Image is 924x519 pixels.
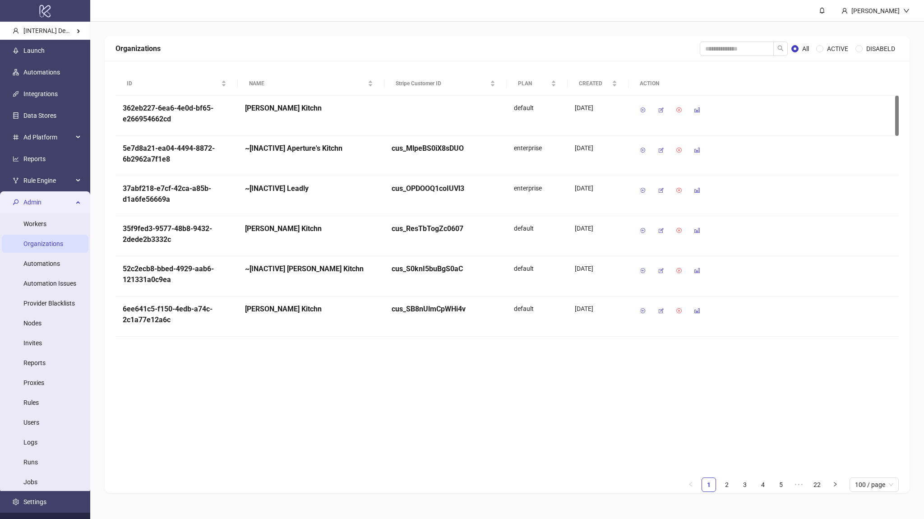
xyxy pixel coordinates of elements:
span: Ad Platform [23,128,73,146]
span: CREATED [579,79,610,88]
span: down [903,8,910,14]
span: PLAN [518,79,549,88]
button: right [828,477,842,492]
li: 22 [810,477,824,492]
span: NAME [249,79,366,88]
a: Organizations [23,240,63,247]
span: [INTERNAL] Demo Account [23,27,99,34]
div: [DATE] [575,304,621,314]
a: Provider Blacklists [23,300,75,307]
a: Jobs [23,478,37,486]
div: [DATE] [575,143,621,153]
div: [DATE] [575,103,621,113]
div: [PERSON_NAME] [848,6,903,16]
h5: 362eb227-6ea6-4e0d-bf65-e266954662cd [123,103,231,125]
li: 3 [738,477,752,492]
span: All [799,44,813,54]
span: ••• [792,477,806,492]
a: Reports [23,359,46,366]
div: default [507,216,568,256]
a: Automations [23,260,60,267]
h5: cus_S0knI5buBgS0aC [392,264,499,274]
li: 5 [774,477,788,492]
h5: cus_OPDOOQ1coIUVl3 [392,183,499,194]
h5: 37abf218-e7cf-42ca-a85b-d1a6fe56669a [123,183,231,205]
th: PLAN [507,72,568,96]
a: Integrations [23,90,58,97]
span: right [832,482,838,487]
span: user [13,28,19,34]
a: Rules [23,399,39,406]
a: 1 [702,478,716,491]
span: DISABELD [863,44,899,54]
div: [DATE] [575,223,621,233]
span: key [13,199,19,205]
a: 5 [774,478,788,491]
span: Stripe Customer ID [396,79,488,88]
span: 100 / page [855,478,893,491]
h5: [PERSON_NAME] Kitchn [245,103,377,114]
a: Proxies [23,379,44,386]
a: Runs [23,459,38,466]
a: Automation Issues [23,280,76,287]
th: CREATED [568,72,628,96]
a: Users [23,419,39,426]
a: Data Stores [23,112,56,119]
a: 4 [756,478,770,491]
span: ID [127,79,219,88]
span: user [841,8,848,14]
div: default [507,256,568,297]
h5: 35f9fed3-9577-48b8-9432-2dede2b3332c [123,223,231,245]
h5: cus_MlpeBS0iX8sDUO [392,143,499,154]
span: search [777,45,784,51]
a: Automations [23,69,60,76]
div: default [507,96,568,136]
li: Previous Page [684,477,698,492]
h5: ~[INACTIVE] [PERSON_NAME] Kitchn [245,264,377,274]
span: fork [13,177,19,184]
div: enterprise [507,136,568,176]
a: Invites [23,339,42,347]
li: Next Page [828,477,842,492]
span: left [688,482,693,487]
div: Organizations [115,43,700,54]
h5: [PERSON_NAME] Kitchn [245,223,377,234]
a: Nodes [23,320,42,327]
h5: 52c2ecb8-bbed-4929-aab6-121331a0c9ea [123,264,231,285]
button: left [684,477,698,492]
div: [DATE] [575,264,621,273]
th: NAME [238,72,384,96]
th: ID [115,72,238,96]
h5: ~[INACTIVE] Aperture's Kitchn [245,143,377,154]
a: Logs [23,439,37,446]
a: 3 [738,478,752,491]
a: Reports [23,155,46,162]
h5: ~[INACTIVE] Leadly [245,183,377,194]
div: default [507,297,568,337]
h5: 5e7d8a21-ea04-4494-8872-6b2962a7f1e8 [123,143,231,165]
span: number [13,134,19,140]
li: 2 [720,477,734,492]
h5: [PERSON_NAME] Kitchn [245,304,377,315]
li: 1 [702,477,716,492]
div: Page Size [850,477,899,492]
span: Rule Engine [23,171,73,190]
h5: cus_ResTbTogZc0607 [392,223,499,234]
a: Launch [23,47,45,54]
a: 2 [720,478,734,491]
div: enterprise [507,176,568,216]
span: bell [819,7,825,14]
h5: 6ee641c5-f150-4edb-a74c-2c1a77e12a6c [123,304,231,325]
th: ACTION [628,72,899,96]
span: ACTIVE [823,44,852,54]
li: 4 [756,477,770,492]
a: 22 [810,478,824,491]
span: Admin [23,193,73,211]
div: [DATE] [575,183,621,193]
a: Workers [23,220,46,227]
th: Stripe Customer ID [384,72,507,96]
h5: cus_SB8nUlmCpWHi4v [392,304,499,315]
li: Next 5 Pages [792,477,806,492]
a: Settings [23,498,46,505]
